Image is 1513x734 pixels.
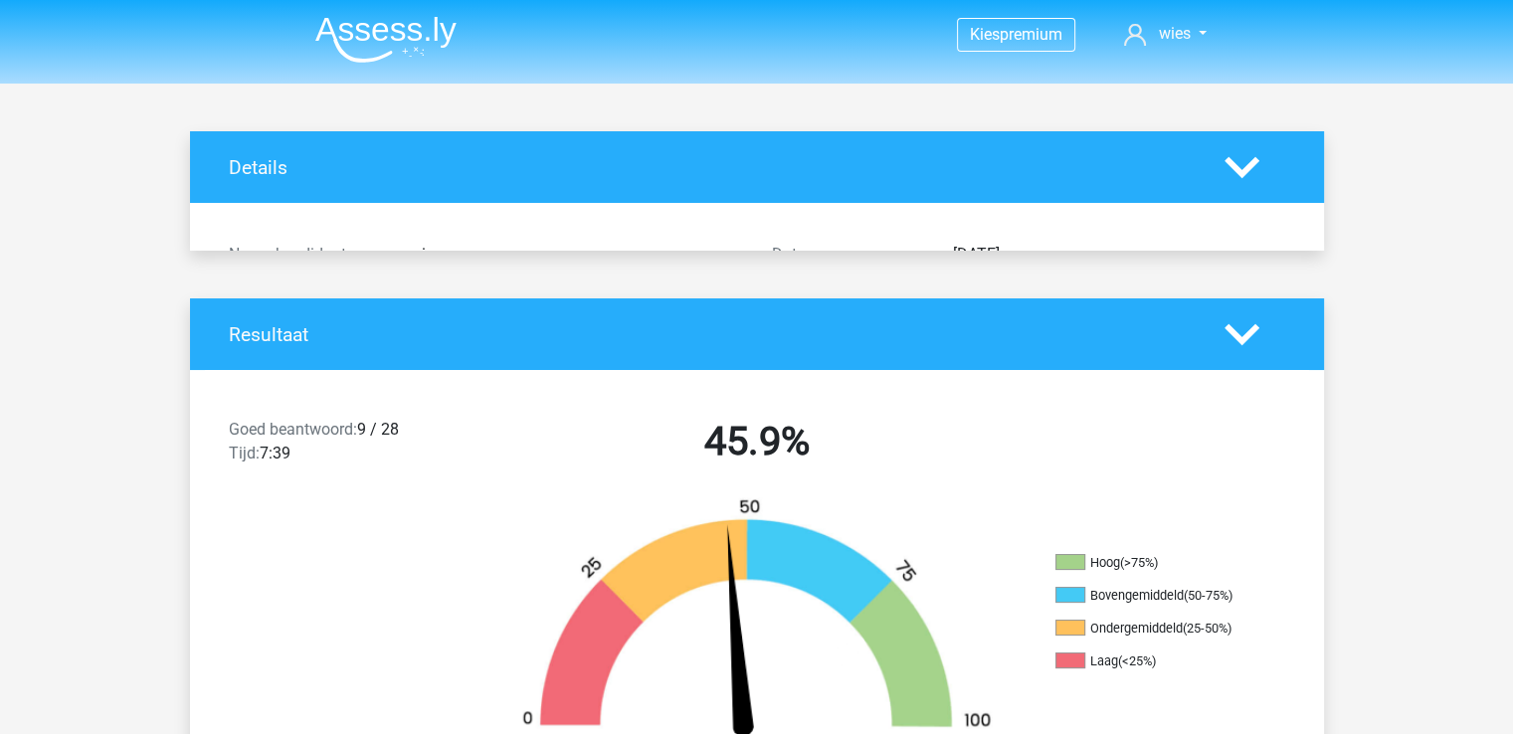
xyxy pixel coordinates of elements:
li: Laag [1055,652,1254,670]
h4: Resultaat [229,323,1195,346]
span: Goed beantwoord: [229,420,357,439]
h2: 45.9% [500,418,1014,465]
a: Kiespremium [958,21,1074,48]
span: Kies [970,25,1000,44]
div: 9 / 28 7:39 [214,418,485,473]
div: (25-50%) [1183,621,1231,636]
h4: Details [229,156,1195,179]
li: Bovengemiddeld [1055,587,1254,605]
div: wies [395,243,757,267]
div: [DATE] [938,243,1300,267]
span: Tijd: [229,444,260,462]
span: wies [1158,24,1190,43]
div: (>75%) [1120,555,1158,570]
a: wies [1116,22,1214,46]
li: Hoog [1055,554,1254,572]
span: premium [1000,25,1062,44]
div: Datum [757,243,938,267]
li: Ondergemiddeld [1055,620,1254,638]
div: Naam kandidaat [214,243,395,267]
img: Assessly [315,16,457,63]
div: (50-75%) [1184,588,1232,603]
div: (<25%) [1118,653,1156,668]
